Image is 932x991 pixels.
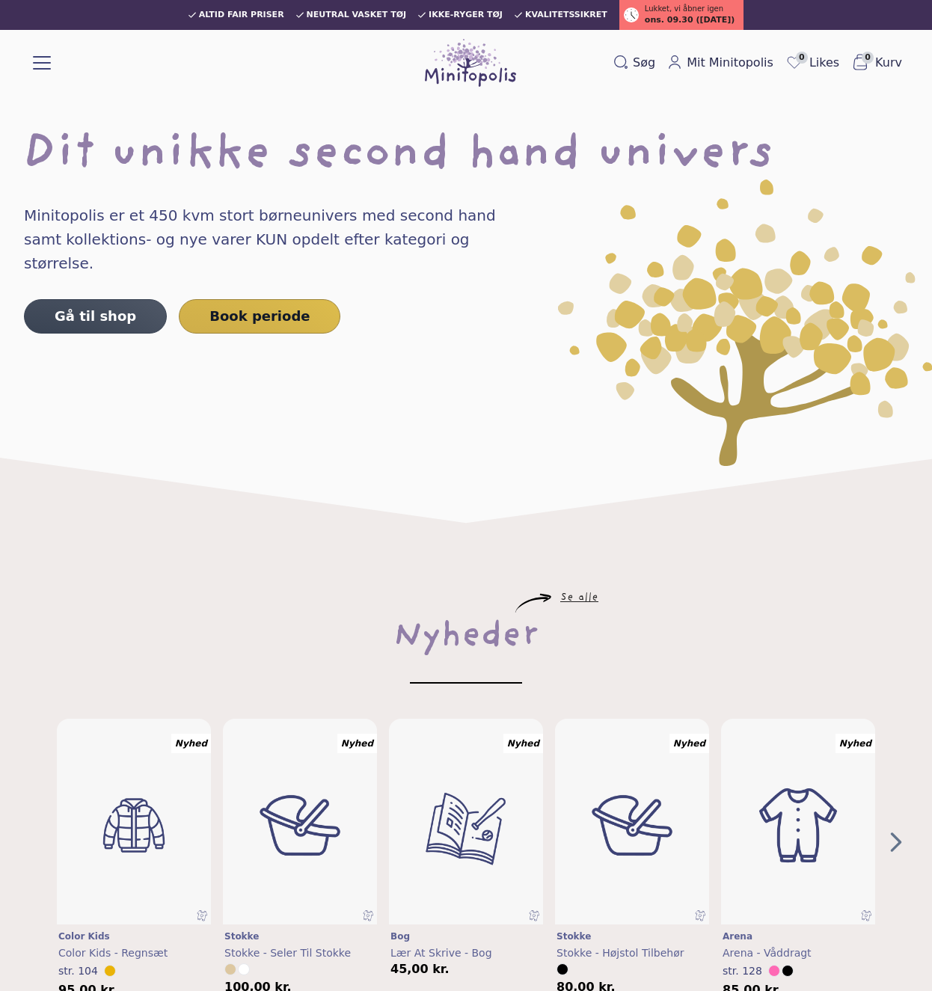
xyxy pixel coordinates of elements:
[525,10,607,19] span: Kvalitetssikret
[557,930,708,942] a: Stokke
[721,719,875,924] a: BørnetøjBørnetøjNyhed
[669,734,709,753] div: Nyhed
[390,930,542,942] a: Bog
[390,945,542,960] a: Lær at skrive - Bog
[337,734,377,753] div: Nyhed
[721,719,875,932] img: Børnetøj
[390,947,492,959] span: Lær at skrive - Bog
[503,734,543,753] div: Nyhed
[723,947,812,959] span: Arena - Våddragt
[393,613,539,661] div: Nyheder
[425,39,516,87] img: Minitopolis logo
[723,930,874,942] a: Arena
[389,719,543,932] img: minitopolis-no-image-books-games-placeholder
[645,14,735,27] span: ons. 09.30 ([DATE])
[224,930,375,942] a: Stokke
[723,945,874,960] a: Arena - Våddragt
[58,965,98,977] span: str. 104
[555,719,709,932] img: Udstyr til børn
[607,51,661,75] button: Søg
[809,54,839,72] span: Likes
[57,719,211,932] img: minitopolis-no-image-warm-clothing-placeholder
[307,10,407,19] span: Neutral vasket tøj
[224,931,259,942] span: Stokke
[429,10,503,19] span: Ikke-ryger tøj
[58,945,209,960] a: Color Kids - Regnsæt
[58,947,168,959] span: Color Kids - Regnsæt
[836,734,875,753] div: Nyhed
[845,50,908,76] button: 0Kurv
[58,930,209,942] a: Color Kids
[645,3,723,14] span: Lukket, vi åbner igen
[57,719,211,924] a: minitopolis-no-image-warm-clothing-placeholderminitopolis-no-image-warm-clothing-placeholderNyhed
[24,203,527,275] h4: Minitopolis er et 450 kvm stort børneunivers med second hand samt kollektions- og nye varer KUN o...
[633,54,655,72] span: Søg
[723,931,752,942] span: Arena
[223,719,377,924] a: Udstyr til børnUdstyr til børnNyhed
[224,945,375,960] a: Stokke - Seler til stokke
[179,299,340,334] a: Book periode
[661,51,779,75] a: Mit Minitopolis
[390,963,450,975] span: 45,00 kr.
[557,931,591,942] span: Stokke
[555,719,709,924] a: Udstyr til børnUdstyr til børnNyhed
[557,947,684,959] span: Stokke - Højstol Tilbehør
[58,931,110,942] span: Color Kids
[875,54,902,72] span: Kurv
[389,719,543,924] a: minitopolis-no-image-books-games-placeholderminitopolis-no-image-books-games-placeholderNyhed
[224,947,351,959] span: Stokke - Seler til stokke
[24,299,167,334] a: Gå til shop
[171,734,211,753] div: Nyhed
[796,52,808,64] span: 0
[199,10,284,19] span: Altid fair priser
[390,931,410,942] span: Bog
[779,50,845,76] a: 0Likes
[884,830,908,854] button: Next Page
[862,52,874,64] span: 0
[24,132,908,180] h1: Dit unikke second hand univers
[560,594,598,603] a: Se alle
[723,965,762,977] span: str. 128
[557,945,708,960] a: Stokke - Højstol Tilbehør
[687,54,773,72] span: Mit Minitopolis
[223,719,377,932] img: Udstyr til børn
